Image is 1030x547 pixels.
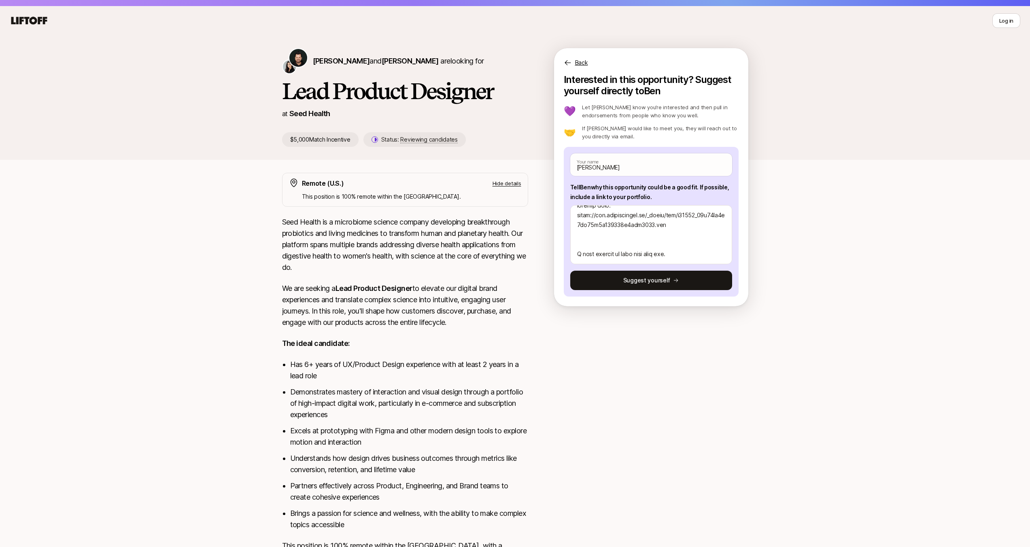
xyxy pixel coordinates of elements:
p: Status: [381,135,458,144]
button: Suggest yourself [570,271,732,290]
span: [PERSON_NAME] [382,57,439,65]
li: Demonstrates mastery of interaction and visual design through a portfolio of high-impact digital ... [290,386,528,420]
p: Let [PERSON_NAME] know you’re interested and then pull in endorsements from people who know you w... [582,103,738,119]
button: Log in [992,13,1020,28]
strong: The ideal candidate: [282,339,350,348]
p: Back [575,58,588,68]
li: Partners effectively across Product, Engineering, and Brand teams to create cohesive experiences [290,480,528,503]
p: 🤝 [564,127,576,137]
p: are looking for [313,55,484,67]
p: We are seeking a to elevate our digital brand experiences and translate complex science into intu... [282,283,528,328]
img: Ben Grove [289,49,307,67]
li: Understands how design drives business outcomes through metrics like conversion, retention, and l... [290,453,528,475]
p: Interested in this opportunity? Suggest yourself directly to Ben [564,74,739,97]
li: Excels at prototyping with Figma and other modern design tools to explore motion and interaction [290,425,528,448]
span: and [370,57,438,65]
strong: Lead Product Designer [336,284,412,293]
img: Jennifer Lee [283,60,296,73]
p: If [PERSON_NAME] would like to meet you, they will reach out to you directly via email. [582,124,738,140]
p: This position is 100% remote within the [GEOGRAPHIC_DATA]. [302,192,521,201]
p: at [282,108,288,119]
p: $5,000 Match Incentive [282,132,359,147]
span: Reviewing candidates [400,136,457,143]
p: 💜 [564,106,576,116]
textarea: Lo Ips, D sita consec adip elit se DoeiusMo temporin, utlabo E dolorem al eni admini v qui nostru... [570,205,732,264]
span: [PERSON_NAME] [313,57,370,65]
p: Seed Health is a microbiome science company developing breakthrough probiotics and living medicin... [282,216,528,273]
li: Brings a passion for science and wellness, with the ability to make complex topics accessible [290,508,528,530]
p: Hide details [493,179,521,187]
li: Has 6+ years of UX/Product Design experience with at least 2 years in a lead role [290,359,528,382]
a: Seed Health [289,109,330,118]
p: Tell Ben why this opportunity could be a good fit . If possible, include a link to your portfolio. [570,182,732,202]
h1: Lead Product Designer [282,79,528,103]
p: Remote (U.S.) [302,178,344,189]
